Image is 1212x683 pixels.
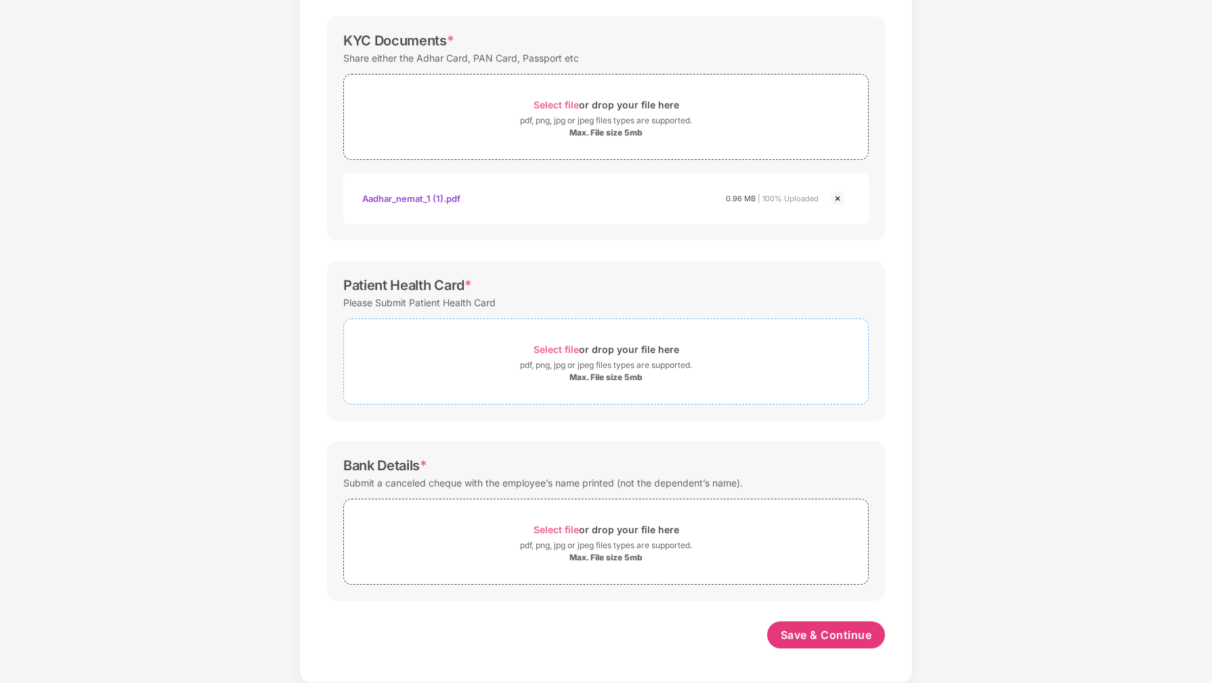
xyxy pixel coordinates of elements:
[343,457,427,474] div: Bank Details
[569,127,643,138] div: Max. File size 5mb
[343,49,579,67] div: Share either the Adhar Card, PAN Card, Passport etc
[343,33,454,49] div: KYC Documents
[344,85,868,149] span: Select fileor drop your file herepdf, png, jpg or jpeg files types are supported.Max. File size 5mb
[829,190,846,207] img: svg+xml;base64,PHN2ZyBpZD0iQ3Jvc3MtMjR4MjQiIHhtbG5zPSJodHRwOi8vd3d3LnczLm9yZy8yMDAwL3N2ZyIgd2lkdG...
[781,627,872,642] span: Save & Continue
[534,344,579,355] span: Select file
[534,96,679,114] div: or drop your file here
[520,114,692,127] div: pdf, png, jpg or jpeg files types are supported.
[344,510,868,574] span: Select fileor drop your file herepdf, png, jpg or jpeg files types are supported.Max. File size 5mb
[569,552,643,563] div: Max. File size 5mb
[534,99,579,110] span: Select file
[534,340,679,358] div: or drop your file here
[362,187,460,210] div: Aadhar_nemat_1 (1).pdf
[520,358,692,372] div: pdf, png, jpg or jpeg files types are supported.
[569,372,643,383] div: Max. File size 5mb
[520,539,692,552] div: pdf, png, jpg or jpeg files types are supported.
[758,194,819,203] span: | 100% Uploaded
[534,520,679,539] div: or drop your file here
[726,194,756,203] span: 0.96 MB
[343,277,472,293] div: Patient Health Card
[767,621,886,648] button: Save & Continue
[534,524,579,535] span: Select file
[344,329,868,394] span: Select fileor drop your file herepdf, png, jpg or jpeg files types are supported.Max. File size 5mb
[343,293,496,312] div: Please Submit Patient Health Card
[343,474,743,492] div: Submit a canceled cheque with the employee’s name printed (not the dependent’s name).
